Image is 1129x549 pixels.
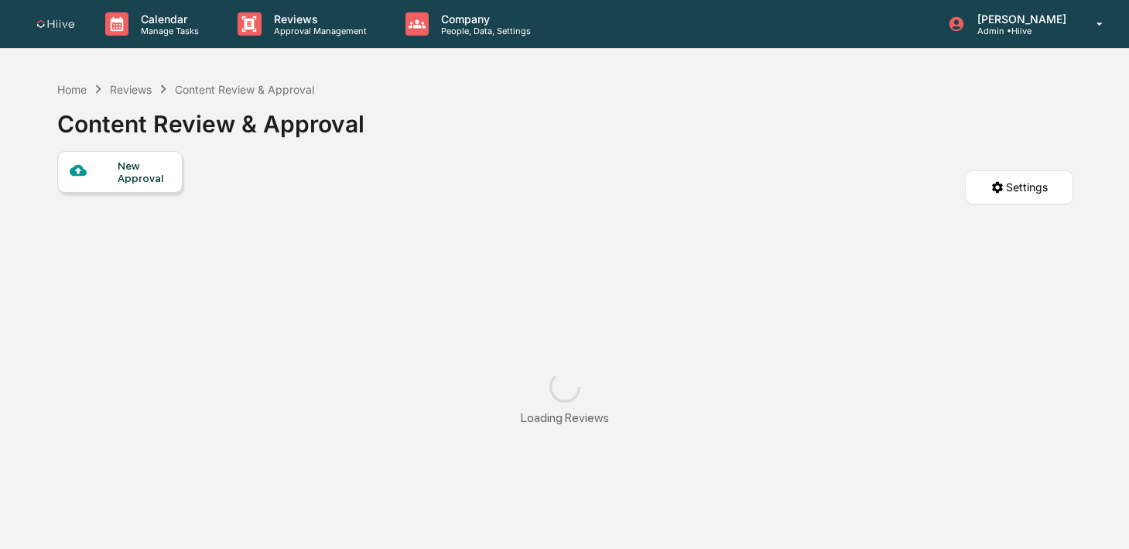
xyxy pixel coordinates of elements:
[965,12,1074,26] p: [PERSON_NAME]
[262,26,375,36] p: Approval Management
[110,83,152,96] div: Reviews
[429,12,539,26] p: Company
[965,170,1073,204] button: Settings
[37,20,74,29] img: logo
[128,26,207,36] p: Manage Tasks
[175,83,314,96] div: Content Review & Approval
[965,26,1074,36] p: Admin • Hiive
[128,12,207,26] p: Calendar
[429,26,539,36] p: People, Data, Settings
[57,83,87,96] div: Home
[57,98,364,138] div: Content Review & Approval
[118,160,169,184] div: New Approval
[521,410,609,425] div: Loading Reviews
[262,12,375,26] p: Reviews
